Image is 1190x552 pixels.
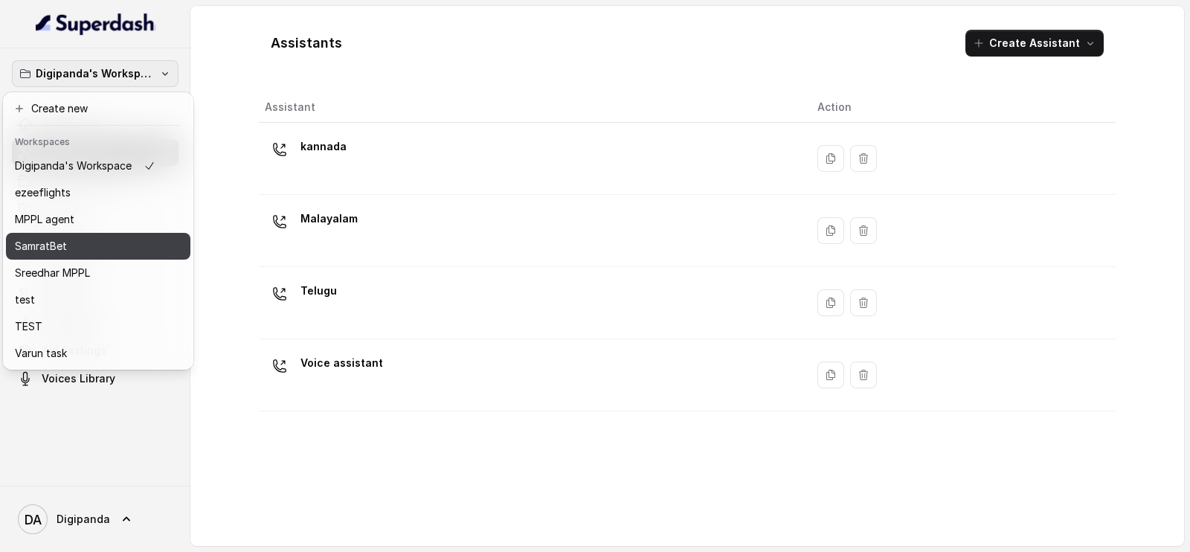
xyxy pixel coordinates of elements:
[15,318,42,336] p: TEST
[6,129,190,153] header: Workspaces
[15,291,35,309] p: test
[15,264,90,282] p: Sreedhar MPPL
[15,157,132,175] p: Digipanda's Workspace
[3,92,193,370] div: Digipanda's Workspace
[12,60,178,87] button: Digipanda's Workspace
[15,344,67,362] p: Varun task
[6,95,190,122] button: Create new
[15,184,71,202] p: ezeeflights
[36,65,155,83] p: Digipanda's Workspace
[15,237,67,255] p: SamratBet
[15,211,74,228] p: MPPL agent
